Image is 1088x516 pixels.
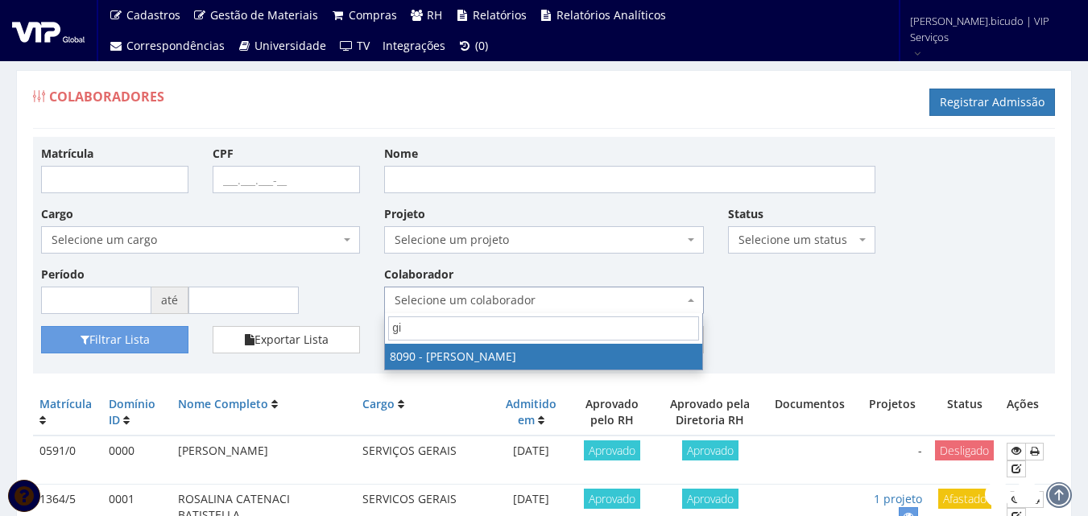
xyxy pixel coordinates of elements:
[333,31,376,61] a: TV
[172,436,356,484] td: [PERSON_NAME]
[376,31,452,61] a: Integrações
[384,206,425,222] label: Projeto
[384,266,453,283] label: Colaborador
[102,436,172,484] td: 0000
[52,232,340,248] span: Selecione um cargo
[41,206,73,222] label: Cargo
[656,390,764,436] th: Aprovado pela Diretoria RH
[41,146,93,162] label: Matrícula
[210,7,318,23] span: Gestão de Materiais
[584,440,640,460] span: Aprovado
[493,436,569,484] td: [DATE]
[910,13,1067,45] span: [PERSON_NAME].bicudo | VIP Serviços
[728,226,875,254] span: Selecione um status
[682,489,738,509] span: Aprovado
[929,390,1000,436] th: Status
[874,491,922,506] a: 1 projeto
[362,396,395,411] a: Cargo
[728,206,763,222] label: Status
[855,390,929,436] th: Projetos
[178,396,268,411] a: Nome Completo
[395,292,683,308] span: Selecione um colaborador
[41,266,85,283] label: Período
[39,396,92,411] a: Matrícula
[109,396,155,427] a: Domínio ID
[126,38,225,53] span: Correspondências
[383,38,445,53] span: Integrações
[738,232,855,248] span: Selecione um status
[556,7,666,23] span: Relatórios Analíticos
[349,7,397,23] span: Compras
[682,440,738,460] span: Aprovado
[384,287,703,314] span: Selecione um colaborador
[385,344,702,369] li: 8090 - [PERSON_NAME]
[384,146,418,162] label: Nome
[213,166,360,193] input: ___.___.___-__
[213,326,360,353] button: Exportar Lista
[452,31,495,61] a: (0)
[764,390,855,436] th: Documentos
[506,396,556,427] a: Admitido em
[213,146,234,162] label: CPF
[935,440,994,460] span: Desligado
[41,326,188,353] button: Filtrar Lista
[151,287,188,314] span: até
[357,38,370,53] span: TV
[384,226,703,254] span: Selecione um projeto
[584,489,640,509] span: Aprovado
[254,38,326,53] span: Universidade
[569,390,656,436] th: Aprovado pelo RH
[33,436,102,484] td: 0591/0
[475,38,488,53] span: (0)
[356,436,493,484] td: SERVIÇOS GERAIS
[1000,390,1055,436] th: Ações
[427,7,442,23] span: RH
[49,88,164,105] span: Colaboradores
[395,232,683,248] span: Selecione um projeto
[102,31,231,61] a: Correspondências
[929,89,1055,116] a: Registrar Admissão
[41,226,360,254] span: Selecione um cargo
[855,436,929,484] td: -
[938,489,991,509] span: Afastado
[12,19,85,43] img: logo
[126,7,180,23] span: Cadastros
[231,31,333,61] a: Universidade
[473,7,527,23] span: Relatórios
